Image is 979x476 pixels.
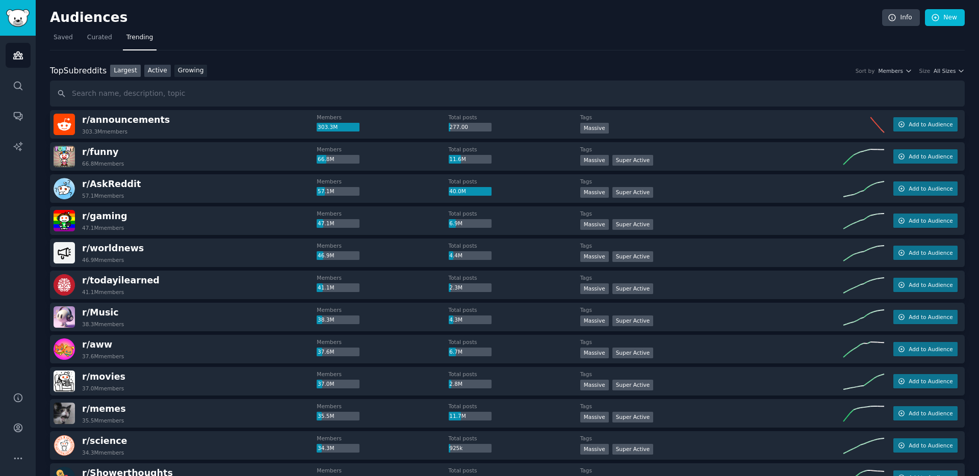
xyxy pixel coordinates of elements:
[893,181,958,196] button: Add to Audience
[449,315,492,325] div: 4.3M
[317,348,359,357] div: 37.6M
[580,403,843,410] dt: Tags
[449,274,580,281] dt: Total posts
[893,278,958,292] button: Add to Audience
[909,217,952,224] span: Add to Audience
[54,210,75,231] img: gaming
[612,155,654,166] div: Super Active
[612,251,654,262] div: Super Active
[449,178,580,185] dt: Total posts
[909,281,952,288] span: Add to Audience
[50,65,107,77] div: Top Subreddits
[174,65,208,77] a: Growing
[82,115,170,125] span: r/ announcements
[82,372,125,382] span: r/ movies
[580,114,843,121] dt: Tags
[580,178,843,185] dt: Tags
[82,339,112,350] span: r/ aww
[317,219,359,228] div: 47.1M
[612,315,654,326] div: Super Active
[449,114,580,121] dt: Total posts
[317,338,448,346] dt: Members
[126,33,153,42] span: Trending
[449,219,492,228] div: 6.9M
[856,67,875,74] div: Sort by
[580,283,609,294] div: Massive
[449,306,580,313] dt: Total posts
[580,348,609,358] div: Massive
[449,467,580,474] dt: Total posts
[893,117,958,131] button: Add to Audience
[909,249,952,256] span: Add to Audience
[110,65,141,77] a: Largest
[82,211,127,221] span: r/ gaming
[934,67,965,74] button: All Sizes
[317,412,359,421] div: 35.5M
[580,155,609,166] div: Massive
[580,371,843,378] dt: Tags
[54,371,75,392] img: movies
[123,30,157,50] a: Trending
[82,192,124,199] div: 57.1M members
[580,338,843,346] dt: Tags
[54,178,75,199] img: AskReddit
[317,123,359,132] div: 303.3M
[449,412,492,421] div: 11.7M
[449,371,580,378] dt: Total posts
[580,242,843,249] dt: Tags
[612,219,654,230] div: Super Active
[449,242,580,249] dt: Total posts
[882,9,920,27] a: Info
[82,243,144,253] span: r/ worldnews
[909,442,952,449] span: Add to Audience
[82,288,124,296] div: 41.1M members
[612,444,654,455] div: Super Active
[82,321,124,328] div: 38.3M members
[317,283,359,293] div: 41.1M
[82,275,160,285] span: r/ todayilearned
[87,33,112,42] span: Curated
[580,251,609,262] div: Massive
[893,374,958,388] button: Add to Audience
[449,155,492,164] div: 11.6M
[54,146,75,167] img: funny
[580,412,609,422] div: Massive
[580,146,843,153] dt: Tags
[317,467,448,474] dt: Members
[82,160,124,167] div: 66.8M members
[909,410,952,417] span: Add to Audience
[54,306,75,328] img: Music
[934,67,956,74] span: All Sizes
[449,146,580,153] dt: Total posts
[82,417,124,424] div: 35.5M members
[893,342,958,356] button: Add to Audience
[144,65,171,77] a: Active
[50,10,882,26] h2: Audiences
[449,338,580,346] dt: Total posts
[580,306,843,313] dt: Tags
[909,346,952,353] span: Add to Audience
[317,210,448,217] dt: Members
[580,315,609,326] div: Massive
[54,338,75,360] img: aww
[54,274,75,296] img: todayilearned
[449,123,492,132] div: 277.00
[82,307,119,318] span: r/ Music
[82,179,141,189] span: r/ AskReddit
[449,210,580,217] dt: Total posts
[893,310,958,324] button: Add to Audience
[580,444,609,455] div: Massive
[449,187,492,196] div: 40.0M
[50,81,965,107] input: Search name, description, topic
[317,403,448,410] dt: Members
[82,128,127,135] div: 303.3M members
[54,114,75,135] img: announcements
[317,315,359,325] div: 38.3M
[612,348,654,358] div: Super Active
[580,435,843,442] dt: Tags
[925,9,965,27] a: New
[909,313,952,321] span: Add to Audience
[580,380,609,390] div: Massive
[909,121,952,128] span: Add to Audience
[317,435,448,442] dt: Members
